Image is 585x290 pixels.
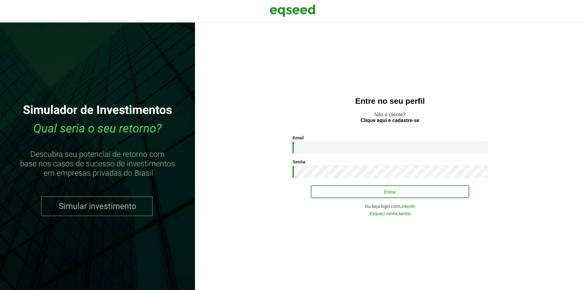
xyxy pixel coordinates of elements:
a: Esqueci minha senha [370,211,410,216]
img: EqSeed Logo [270,3,315,18]
button: Entrar [311,185,469,198]
a: LinkedIn [399,204,415,208]
h2: Entre no seu perfil [207,97,573,106]
label: Senha [292,160,305,164]
label: Email [292,136,304,140]
p: Não é cliente? [207,112,573,123]
div: Ou faça login com [292,204,487,208]
a: Clique aqui e cadastre-se [361,118,420,123]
